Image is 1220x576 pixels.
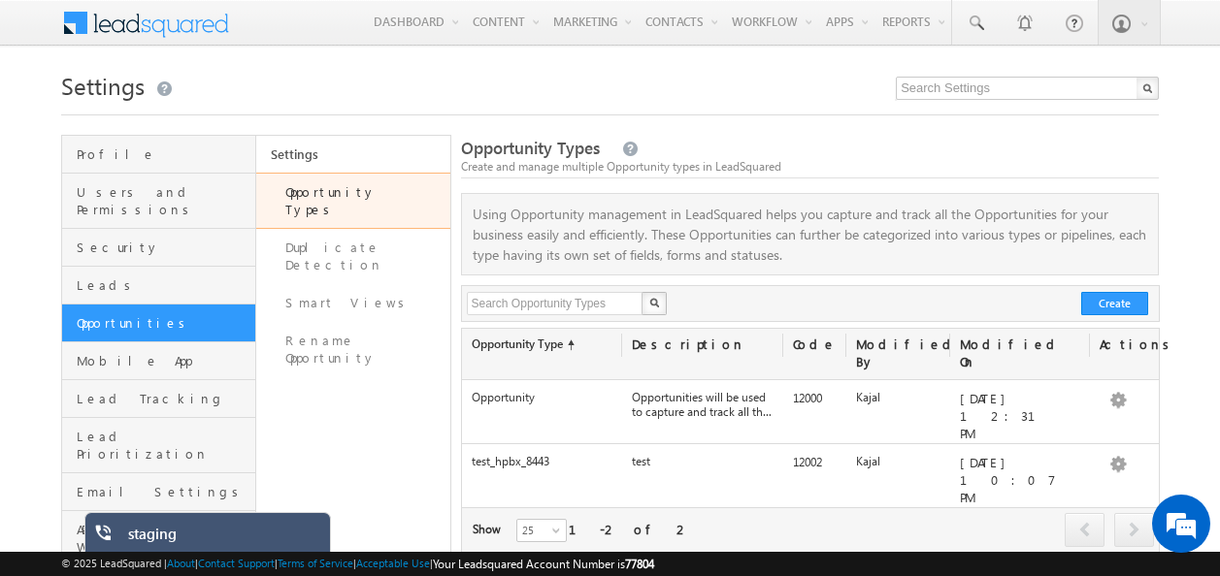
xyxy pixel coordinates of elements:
div: Modified On [950,329,1090,379]
a: Duplicate Detection [256,229,450,284]
div: 12000 [783,389,846,416]
a: Contact Support [198,557,275,569]
div: [DATE] 12:31 PM [950,389,1090,443]
a: Opportunity Types [256,173,450,229]
span: Users and Permissions [77,183,250,218]
label: test [632,454,650,468]
a: Users and Permissions [62,174,255,229]
div: Code [783,329,846,379]
span: 77804 [625,557,654,571]
a: Smart Views [256,284,450,322]
span: Opportunity Types [461,137,600,159]
label: Kajal [856,390,880,404]
a: API and Webhooks [62,511,255,566]
a: Rename Opportunity [256,322,450,377]
a: Lead Tracking [62,380,255,418]
a: Acceptable Use [356,557,430,569]
div: Create and manage multiple Opportunity types in LeadSquared [461,158,1160,176]
span: Email Settings [77,483,250,500]
div: Show [473,521,502,538]
img: Search [649,298,659,307]
span: API and Webhooks [77,521,250,556]
label: Opportunity [472,390,535,404]
a: 25 [516,519,567,542]
a: Email Settings [62,473,255,511]
a: Terms of Service [278,557,353,569]
a: Settings [256,136,450,173]
input: Search Settings [896,77,1159,100]
div: Actions [1090,329,1132,362]
div: [DATE] 10:07 PM [950,453,1090,507]
input: Search Opportunity Types [467,292,644,315]
a: Opportunities [62,304,255,342]
span: Mobile App [77,352,250,369]
a: Security [62,229,255,267]
a: Profile [62,136,255,174]
span: © 2025 LeadSquared | | | | | [61,555,654,573]
label: test_hpbx_8443 [472,454,549,468]
div: 12002 [783,453,846,480]
span: Security [77,239,250,256]
div: Description [622,329,783,362]
div: 1-2 of 2 [569,521,690,538]
span: Lead Prioritization [77,428,250,463]
label: Opportunities will be used to capture and track all the sales information [632,390,774,419]
p: Using Opportunity management in LeadSquared helps you capture and track all the Opportunities for... [462,204,1159,265]
label: Kajal [856,454,880,468]
span: 25 [517,522,569,539]
span: Opportunities [77,314,250,332]
span: Settings [61,70,145,101]
a: About [167,557,195,569]
span: Profile [77,145,250,163]
label: Opportunity Type [472,336,613,353]
a: Mobile App [62,342,255,380]
div: Modified By [846,329,951,379]
span: Lead Tracking [77,390,250,407]
span: Your Leadsquared Account Number is [433,557,654,571]
button: Create [1081,292,1148,315]
a: Leads [62,267,255,304]
div: staging [128,525,316,552]
a: Lead Prioritization [62,418,255,473]
span: Leads [77,276,250,294]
